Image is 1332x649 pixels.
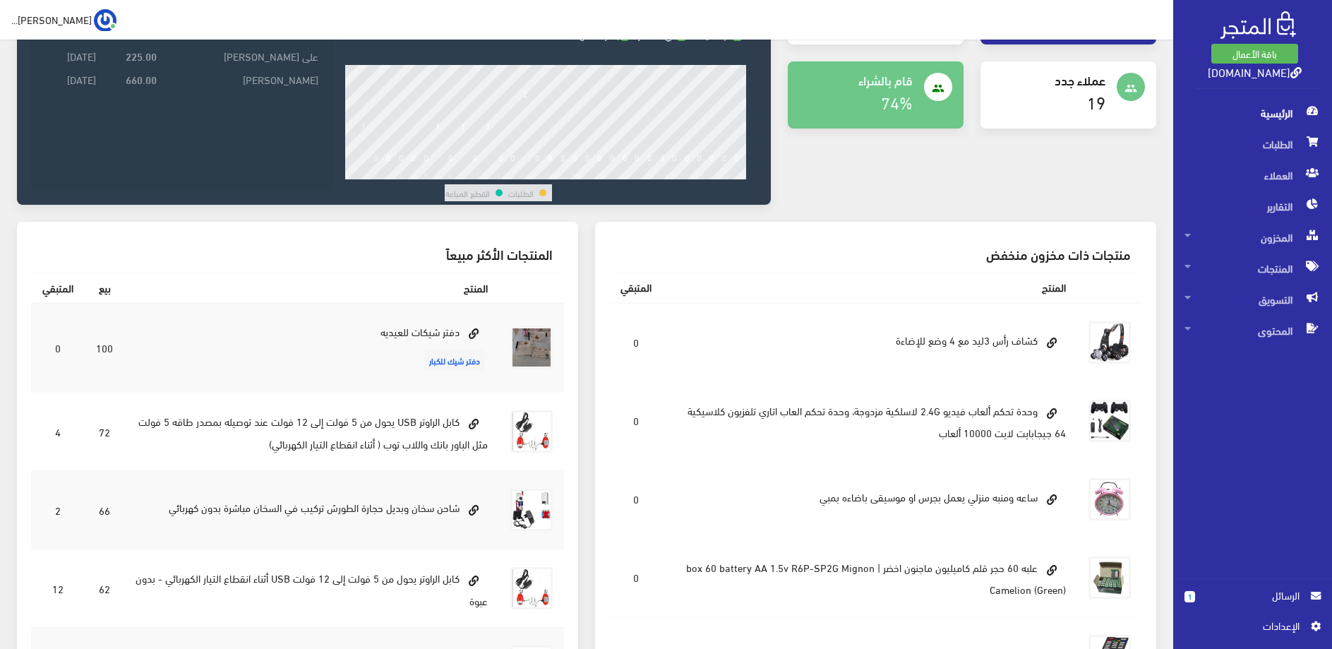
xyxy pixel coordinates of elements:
th: المتبقي [31,272,85,303]
span: اﻹعدادات [1196,618,1299,633]
a: الرئيسية [1173,97,1332,129]
img: aalbh-60-hgr-klm-kamylyon-magnon-akhdr-box-60-battery-aa-15v-r6p-sp2g-mignon-camelion.jpg [1088,556,1131,599]
span: المخزون [1184,222,1321,253]
td: دفتر شيكات للعيديه [124,303,499,393]
td: علبه 60 حجر قلم كاميليون ماجنون اخضر | box 60 battery AA 1.5v R6P-SP2G Mignon Camelion (Green) [663,538,1077,617]
img: kabl-tak-usb-yhol-mn-5-folt-al-12-folt-kabl-tak-mn-baor-bank-llraotr-oalrsyfr-okl-ma-yaaml-12-fol... [510,410,553,453]
h3: المنتجات الأكثر مبيعاً [42,247,553,261]
span: التسويق [1184,284,1321,315]
span: 1 [1184,591,1195,602]
h3: منتجات ذات مخزون منخفض [620,247,1131,261]
div: 12 [496,169,506,179]
td: [DATE] [42,44,100,68]
th: المنتج [124,272,499,303]
span: المحتوى [1184,315,1321,346]
div: 4 [399,169,404,179]
td: 0 [609,303,663,382]
img: kshaf-ras-3lyd-maa-4-odaa-lladaaa.jpg [1088,321,1131,364]
span: [PERSON_NAME]... [11,11,92,28]
a: باقة الأعمال [1211,44,1298,64]
div: 20 [595,169,605,179]
iframe: Drift Widget Chat Controller [17,552,71,606]
td: كابل الراوتر USB يحول من 5 فولت إلى 12 فولت عند توصيله بمصدر طاقه 5 فولت مثل الباور بانك واللاب ت... [124,392,499,470]
div: 22 [620,169,630,179]
img: ... [94,9,116,32]
td: كشاف رأس 3ليد مع 4 وضع للإضاءة [663,303,1077,382]
th: بيع [85,272,124,303]
td: 12 [31,549,85,627]
div: 24 [645,169,655,179]
span: الرسائل [1206,588,1300,603]
td: 0 [31,303,85,393]
h4: قام بالشراء [799,73,913,87]
div: 2 [373,169,378,179]
td: كابل الراوتر يحول من 5 فولت إلى 12 فولت USB أثناء انقطاع التيار الكهربائي - بدون عبوة [124,549,499,627]
a: الطلبات [1173,129,1332,160]
strong: 660.00 [126,71,157,87]
a: 74% [881,86,913,117]
span: العملاء [1184,160,1321,191]
span: 2 [677,31,686,42]
td: 0 [609,381,663,460]
img: . [1220,11,1296,39]
td: وحدة تحكم ألعاب فيديو 2.4G لاسلكية مزدوجة، وحدة تحكم العاب اتاري تلفزيون كلاسيكية 64 جيجابايت لاي... [663,381,1077,460]
a: التقارير [1173,191,1332,222]
span: الطلبات [1184,129,1321,160]
a: ... [PERSON_NAME]... [11,8,116,31]
td: 66 [85,470,124,549]
img: ohd-thkm-alaaab-fydyo-24g-laslky-mzdog-ohd-thkm-alaaab-tlfzyon-klasyky-64-gygabayt-layt-10000-ala... [1088,400,1131,442]
td: [PERSON_NAME] [160,68,322,91]
div: 10 [471,169,481,179]
i: people [1124,82,1137,95]
td: 100 [85,303,124,393]
a: العملاء [1173,160,1332,191]
td: القطع المباعة [445,184,491,201]
td: 72 [85,392,124,470]
td: على [PERSON_NAME] [160,44,322,68]
a: 1 الرسائل [1184,588,1321,618]
h4: عملاء جدد [992,73,1105,87]
th: المنتج [663,272,1077,302]
a: [DOMAIN_NAME] [1208,61,1302,82]
div: 16 [546,169,556,179]
td: شاحن سخان وبديل حجارة الطورش تركيب في السخان مباشرة بدون كهربائي [124,470,499,549]
td: 0 [609,538,663,617]
td: 4 [31,392,85,470]
div: 6 [424,169,428,179]
img: saaah-omnbh-mnzly-yaaml-bgrs-ao-mosyk-badaaah-bmby.jpg [1088,478,1131,520]
strong: 225.00 [126,48,157,64]
td: 2 [31,470,85,549]
img: kabl-alraotr-yhol-mn-5-folt-al-12-folt-usb-kabl-tak-mn-baor-bank-llraotr-oalrsyfr-okl-ma-yaaml-12... [510,567,553,609]
span: الرئيسية [1184,97,1321,129]
span: 1 [620,31,630,42]
a: اﻹعدادات [1184,618,1321,641]
th: المتبقي [609,272,663,302]
img: dftr-shykat-llaaydyh.jpg [510,326,553,369]
div: 26 [670,169,680,179]
a: المحتوى [1173,315,1332,346]
a: 19 [1087,86,1105,117]
span: التقارير [1184,191,1321,222]
img: shahn-skhan-obdyl-hgar-altorsh-bdon-khrbayy.jpg [510,489,553,531]
td: 0 [609,460,663,538]
span: 3 [733,31,742,42]
a: المنتجات [1173,253,1332,284]
span: المنتجات [1184,253,1321,284]
td: [DATE] [42,68,100,91]
td: 62 [85,549,124,627]
div: 28 [695,169,704,179]
div: 14 [521,169,531,179]
div: 18 [570,169,580,179]
a: المخزون [1173,222,1332,253]
div: 8 [448,169,453,179]
div: 30 [720,169,730,179]
td: ساعه ومنبه منزلي يعمل بجرس او موسيقى باضاءه بمبي [663,460,1077,538]
i: people [932,82,944,95]
td: الطلبات [508,184,534,201]
span: دفتر شيك للكبار [425,350,484,371]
